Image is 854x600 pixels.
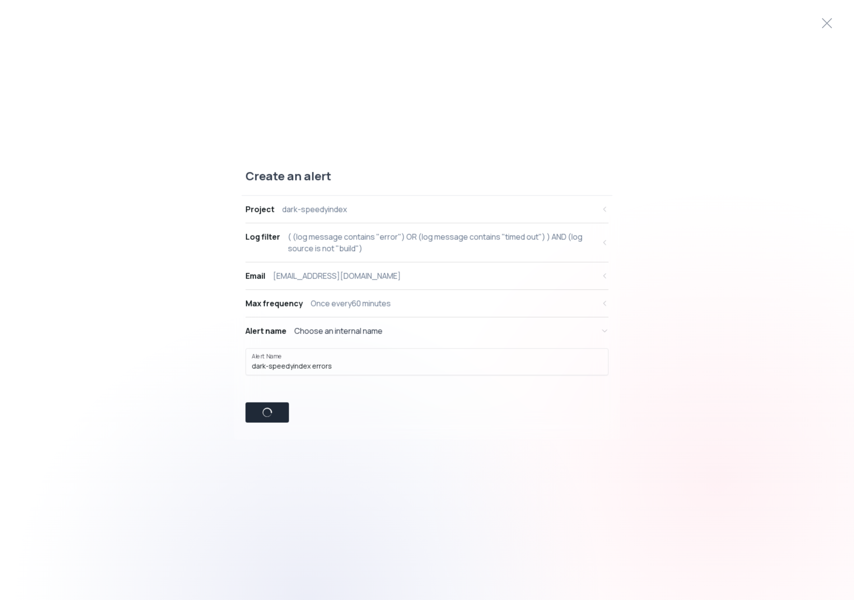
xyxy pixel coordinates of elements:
[252,361,602,371] input: Alert Name
[246,262,609,289] button: Email[EMAIL_ADDRESS][DOMAIN_NAME]
[246,325,287,336] div: Alert name
[252,352,286,360] label: Alert Name
[246,203,275,215] div: Project
[246,344,609,398] div: Alert nameChoose an internal name
[246,290,609,317] button: Max frequencyOnce every60 minutes
[246,231,280,242] div: Log filter
[294,325,383,336] div: Choose an internal name
[273,270,401,281] div: [EMAIL_ADDRESS][DOMAIN_NAME]
[246,270,266,281] div: Email
[242,168,613,195] div: Create an alert
[246,195,609,223] button: Projectdark-speedyindex
[246,297,303,309] div: Max frequency
[246,223,609,262] button: Log filter( (log message contains "error") OR (log message contains "timed out") ) AND (log sourc...
[311,297,391,309] div: Once every 60 minutes
[282,203,347,215] div: dark-speedyindex
[246,317,609,344] button: Alert nameChoose an internal name
[288,231,595,254] div: ( (log message contains "error") OR (log message contains "timed out") ) AND (log source is not "...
